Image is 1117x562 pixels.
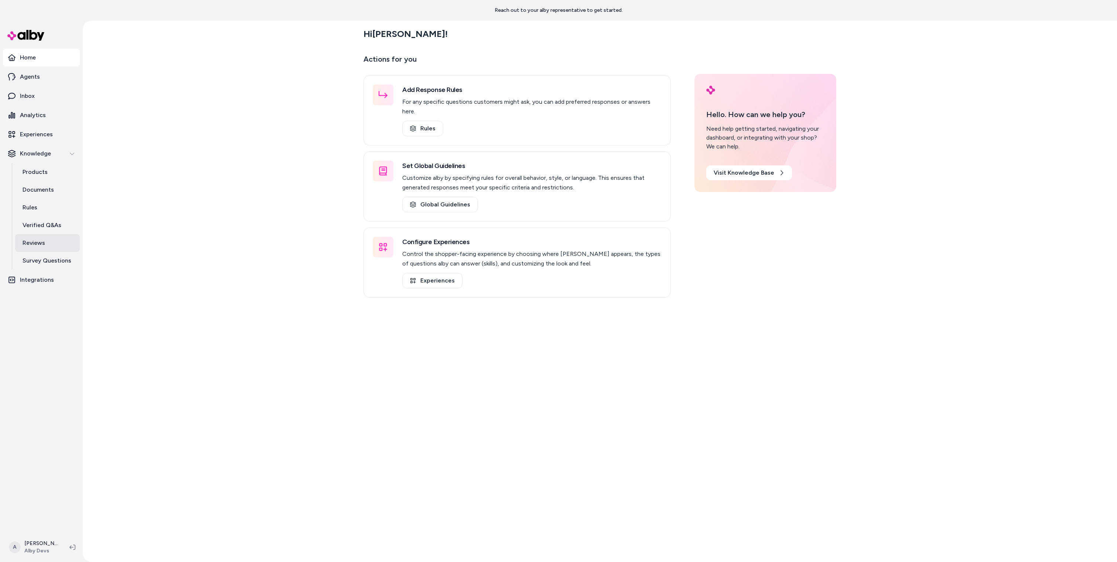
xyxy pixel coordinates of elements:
a: Survey Questions [15,252,80,270]
span: A [9,541,21,553]
a: Experiences [3,126,80,143]
p: Products [23,168,48,177]
a: Documents [15,181,80,199]
a: Inbox [3,87,80,105]
p: Home [20,53,36,62]
p: Agents [20,72,40,81]
p: Inbox [20,92,35,100]
a: Visit Knowledge Base [706,165,792,180]
a: Integrations [3,271,80,289]
h3: Add Response Rules [402,85,662,95]
p: Survey Questions [23,256,71,265]
p: Documents [23,185,54,194]
a: Analytics [3,106,80,124]
button: Knowledge [3,145,80,162]
div: Need help getting started, navigating your dashboard, or integrating with your shop? We can help. [706,124,824,151]
p: Integrations [20,275,54,284]
p: Hello. How can we help you? [706,109,824,120]
p: Actions for you [363,53,671,71]
a: Rules [15,199,80,216]
h3: Set Global Guidelines [402,161,662,171]
a: Agents [3,68,80,86]
a: Reviews [15,234,80,252]
a: Products [15,163,80,181]
span: Alby Devs [24,547,58,555]
p: Verified Q&As [23,221,61,230]
p: Reach out to your alby representative to get started. [495,7,623,14]
p: Reviews [23,239,45,247]
p: Control the shopper-facing experience by choosing where [PERSON_NAME] appears, the types of quest... [402,249,662,268]
a: Verified Q&As [15,216,80,234]
a: Experiences [402,273,462,288]
p: Rules [23,203,37,212]
h2: Hi [PERSON_NAME] ! [363,28,448,40]
p: Analytics [20,111,46,120]
p: Customize alby by specifying rules for overall behavior, style, or language. This ensures that ge... [402,173,662,192]
p: For any specific questions customers might ask, you can add preferred responses or answers here. [402,97,662,116]
p: Knowledge [20,149,51,158]
a: Rules [402,121,443,136]
img: alby Logo [706,86,715,95]
h3: Configure Experiences [402,237,662,247]
a: Home [3,49,80,66]
p: [PERSON_NAME] [24,540,58,547]
p: Experiences [20,130,53,139]
a: Global Guidelines [402,197,478,212]
button: A[PERSON_NAME]Alby Devs [4,535,64,559]
img: alby Logo [7,30,44,41]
